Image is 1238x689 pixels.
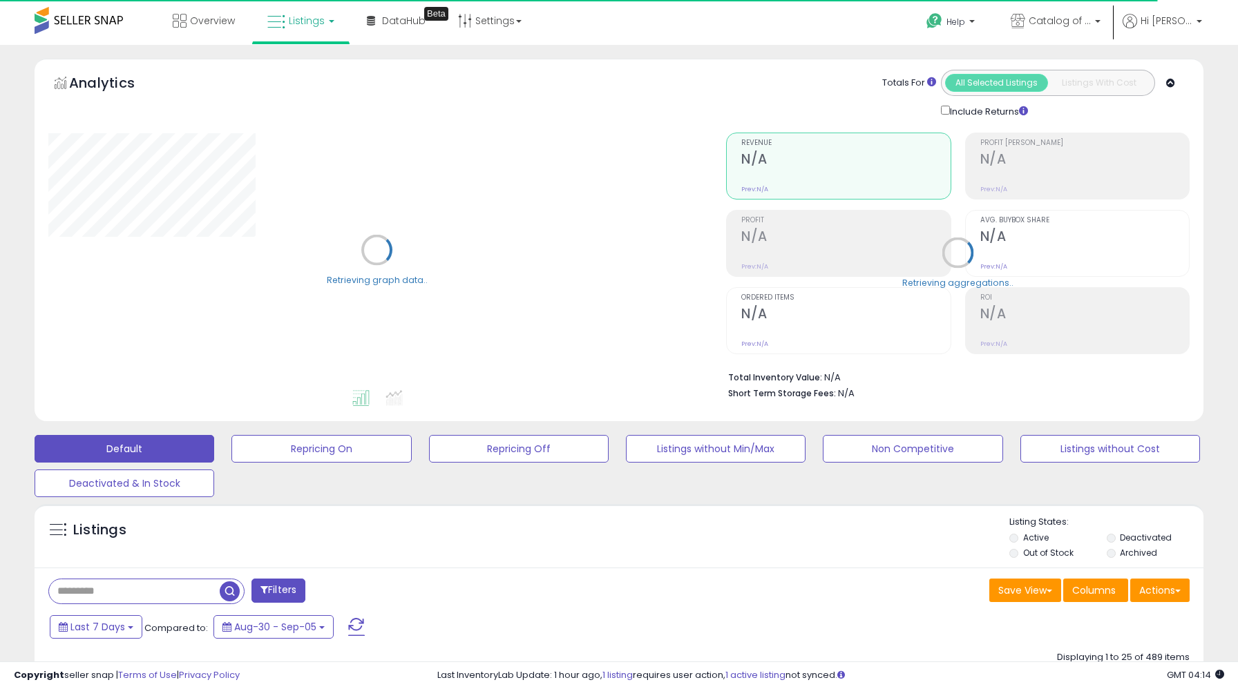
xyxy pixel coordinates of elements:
[179,668,240,681] a: Privacy Policy
[14,669,240,682] div: seller snap | |
[213,615,334,639] button: Aug-30 - Sep-05
[190,14,235,28] span: Overview
[1130,579,1190,602] button: Actions
[1029,14,1091,28] span: Catalog of Awesome
[1047,74,1150,92] button: Listings With Cost
[1120,547,1157,559] label: Archived
[931,103,1045,119] div: Include Returns
[946,16,965,28] span: Help
[73,521,126,540] h5: Listings
[429,435,609,463] button: Repricing Off
[1141,14,1192,28] span: Hi [PERSON_NAME]
[327,273,428,286] div: Retrieving graph data..
[1009,516,1203,529] p: Listing States:
[626,435,806,463] button: Listings without Min/Max
[725,668,785,681] a: 1 active listing
[437,669,1224,682] div: Last InventoryLab Update: 1 hour ago, requires user action, not synced.
[1120,532,1172,543] label: Deactivated
[1123,14,1202,45] a: Hi [PERSON_NAME]
[14,668,64,681] strong: Copyright
[902,276,1013,289] div: Retrieving aggregations..
[234,620,316,634] span: Aug-30 - Sep-05
[882,77,936,90] div: Totals For
[1023,547,1074,559] label: Out of Stock
[231,435,411,463] button: Repricing On
[823,435,1002,463] button: Non Competitive
[915,2,989,45] a: Help
[118,668,177,681] a: Terms of Use
[1057,651,1190,664] div: Displaying 1 to 25 of 489 items
[1023,532,1049,543] label: Active
[945,74,1048,92] button: All Selected Listings
[1072,583,1116,597] span: Columns
[69,73,162,96] h5: Analytics
[1063,579,1128,602] button: Columns
[35,435,214,463] button: Default
[289,14,325,28] span: Listings
[382,14,426,28] span: DataHub
[602,668,633,681] a: 1 listing
[1020,435,1200,463] button: Listings without Cost
[70,620,125,634] span: Last 7 Days
[424,7,448,21] div: Tooltip anchor
[989,579,1061,602] button: Save View
[926,12,943,30] i: Get Help
[50,615,142,639] button: Last 7 Days
[1167,668,1224,681] span: 2025-09-13 04:14 GMT
[144,621,208,634] span: Compared to:
[35,469,214,497] button: Deactivated & In Stock
[251,579,305,603] button: Filters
